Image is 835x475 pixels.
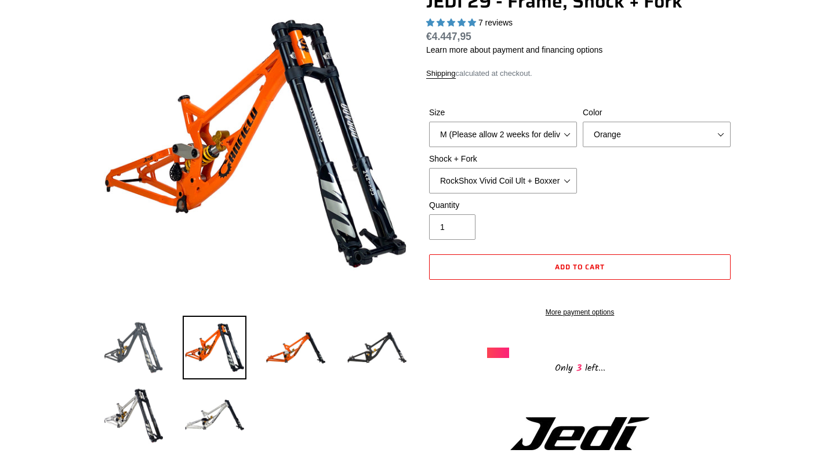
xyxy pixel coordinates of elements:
button: Add to cart [429,254,731,280]
img: Load image into Gallery viewer, JEDI 29 - Frame, Shock + Fork [264,316,328,379]
label: Size [429,107,577,119]
span: Add to cart [555,261,605,272]
span: 3 [573,361,585,375]
span: €4.447,95 [426,31,471,42]
a: Shipping [426,69,456,79]
img: Load image into Gallery viewer, JEDI 29 - Frame, Shock + Fork [101,316,165,379]
div: Only left... [487,358,673,376]
label: Quantity [429,199,577,211]
label: Color [583,107,731,119]
img: Load image into Gallery viewer, JEDI 29 - Frame, Shock + Fork [183,383,246,447]
span: 7 reviews [478,18,513,27]
img: Load image into Gallery viewer, JEDI 29 - Frame, Shock + Fork [345,316,409,379]
span: 5.00 stars [426,18,478,27]
img: Load image into Gallery viewer, JEDI 29 - Frame, Shock + Fork [183,316,246,379]
img: Load image into Gallery viewer, JEDI 29 - Frame, Shock + Fork [101,383,165,447]
a: Learn more about payment and financing options [426,45,602,54]
label: Shock + Fork [429,153,577,165]
a: More payment options [429,307,731,317]
div: calculated at checkout. [426,68,734,79]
